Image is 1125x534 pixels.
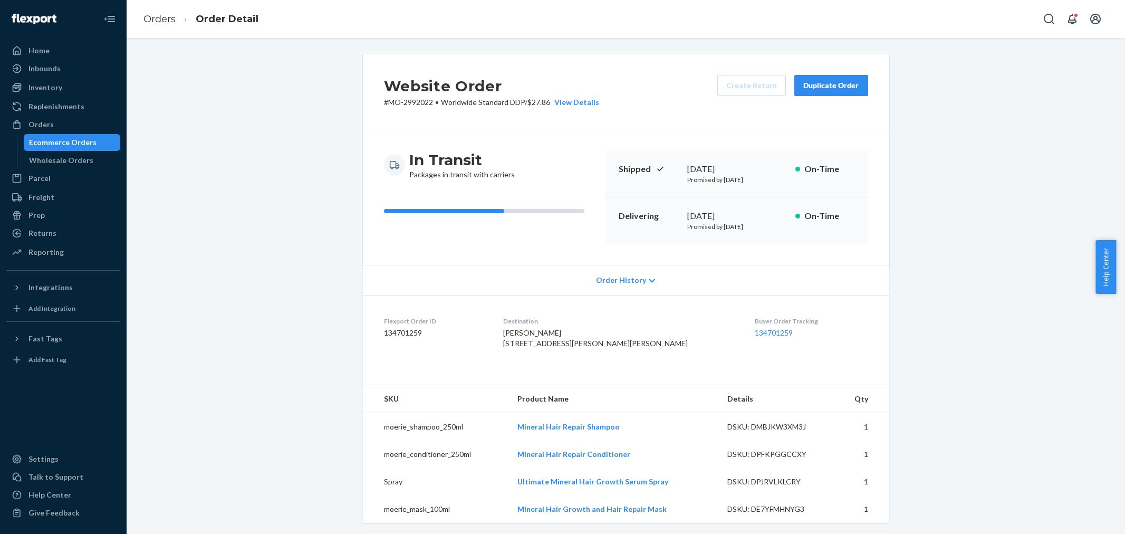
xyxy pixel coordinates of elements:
div: Replenishments [28,101,84,112]
p: Delivering [619,210,679,222]
td: 1 [835,468,889,495]
div: Wholesale Orders [29,155,93,166]
span: Order History [596,275,646,285]
div: [DATE] [687,210,787,222]
a: Reporting [6,244,120,261]
a: Add Fast Tag [6,351,120,368]
a: Add Integration [6,300,120,317]
dt: Destination [503,317,738,326]
span: • [435,98,439,107]
button: Integrations [6,279,120,296]
a: Inbounds [6,60,120,77]
div: Give Feedback [28,508,80,518]
button: Open account menu [1085,8,1106,30]
div: Duplicate Order [803,80,859,91]
dd: 134701259 [384,328,486,338]
div: DSKU: DMBJKW3XM3J [727,422,826,432]
div: Inventory [28,82,62,93]
th: Qty [835,385,889,413]
a: Inventory [6,79,120,96]
dt: Buyer Order Tracking [755,317,868,326]
a: Ultimate Mineral Hair Growth Serum Spray [517,477,668,486]
a: Orders [143,13,176,25]
a: Home [6,42,120,59]
a: Mineral Hair Growth and Hair Repair Mask [517,504,667,513]
div: Add Integration [28,304,75,313]
a: Talk to Support [6,469,120,485]
p: On-Time [804,210,855,222]
a: Returns [6,225,120,242]
ol: breadcrumbs [135,4,267,35]
td: moerie_shampoo_250ml [363,413,509,441]
td: 1 [835,495,889,523]
button: Open Search Box [1039,8,1060,30]
button: Help Center [1095,240,1116,294]
div: DSKU: DE7YFMHNYG3 [727,504,826,514]
div: Ecommerce Orders [29,137,97,148]
button: Create Return [717,75,786,96]
div: Prep [28,210,45,221]
div: Add Fast Tag [28,355,66,364]
button: Duplicate Order [794,75,868,96]
button: View Details [550,97,599,108]
h3: In Transit [409,150,515,169]
a: Ecommerce Orders [24,134,121,151]
td: 1 [835,441,889,468]
dt: Flexport Order ID [384,317,486,326]
button: Give Feedback [6,504,120,521]
div: Fast Tags [28,333,62,344]
div: Help Center [28,490,71,500]
a: Help Center [6,487,120,503]
th: SKU [363,385,509,413]
div: DSKU: DPFKPGGCCXY [727,449,826,460]
div: DSKU: DPJRVLKLCRY [727,476,826,487]
p: Promised by [DATE] [687,222,787,231]
div: Freight [28,192,54,203]
button: Open notifications [1062,8,1083,30]
a: Prep [6,207,120,224]
div: Returns [28,228,56,239]
a: Replenishments [6,98,120,115]
td: Spray [363,468,509,495]
a: Settings [6,451,120,468]
p: Promised by [DATE] [687,175,787,184]
a: Freight [6,189,120,206]
img: Flexport logo [12,14,56,24]
th: Product Name [509,385,719,413]
span: Worldwide Standard DDP [441,98,525,107]
td: moerie_conditioner_250ml [363,441,509,468]
button: Fast Tags [6,330,120,347]
div: Settings [28,454,59,464]
th: Details [719,385,835,413]
a: Wholesale Orders [24,152,121,169]
a: Mineral Hair Repair Shampoo [517,422,620,431]
div: Reporting [28,247,64,258]
span: [PERSON_NAME] [STREET_ADDRESS][PERSON_NAME][PERSON_NAME] [503,328,688,348]
p: On-Time [804,163,855,175]
div: Orders [28,119,54,130]
div: Inbounds [28,63,61,74]
div: Home [28,45,50,56]
a: Order Detail [196,13,258,25]
button: Close Navigation [99,8,120,30]
a: 134701259 [755,328,793,337]
div: Packages in transit with carriers [409,150,515,180]
td: 1 [835,413,889,441]
p: Shipped [619,163,679,175]
a: Orders [6,116,120,133]
h2: Website Order [384,75,599,97]
td: moerie_mask_100ml [363,495,509,523]
div: Parcel [28,173,51,184]
a: Mineral Hair Repair Conditioner [517,450,630,459]
p: # MO-2992022 / $27.86 [384,97,599,108]
a: Parcel [6,170,120,187]
div: Integrations [28,282,73,293]
div: Talk to Support [28,472,83,482]
div: [DATE] [687,163,787,175]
